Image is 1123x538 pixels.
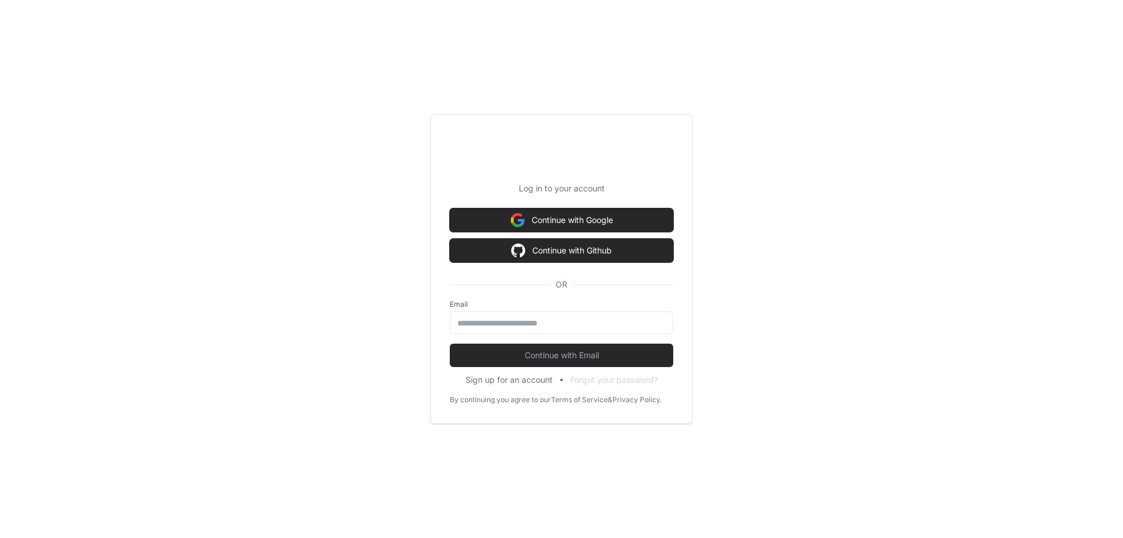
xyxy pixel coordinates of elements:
button: Continue with Google [450,208,673,232]
a: Privacy Policy. [612,395,662,405]
button: Sign up for an account [466,374,553,386]
div: By continuing you agree to our [450,395,551,405]
span: OR [551,279,572,290]
img: Sign in with google [511,239,525,262]
label: Email [450,300,673,309]
span: Continue with Email [450,349,673,361]
a: Terms of Service [551,395,608,405]
img: Sign in with google [511,208,525,232]
p: Log in to your account [450,183,673,194]
button: Continue with Github [450,239,673,262]
div: & [608,395,612,405]
button: Forgot your password? [570,374,658,386]
button: Continue with Email [450,344,673,367]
